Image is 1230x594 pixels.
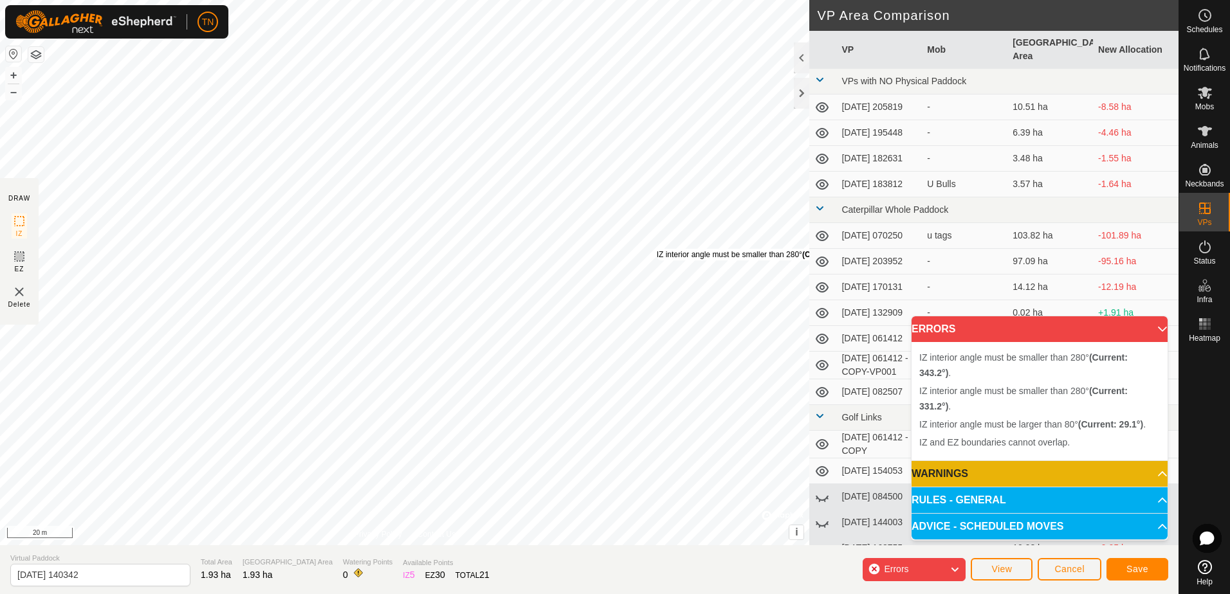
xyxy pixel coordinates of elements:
td: [DATE] 061412 - COPY [836,431,922,458]
b: (Current: 29.1°) [1078,419,1143,429]
span: Golf Links [841,412,881,422]
td: [DATE] 082507 [836,379,922,405]
td: [DATE] 170131 [836,274,922,300]
button: i [789,525,803,539]
span: 30 [435,570,445,580]
th: VP [836,31,922,69]
span: Neckbands [1185,180,1224,188]
span: [GEOGRAPHIC_DATA] Area [243,557,333,568]
th: Mob [922,31,1007,69]
td: -8.58 ha [1093,94,1179,120]
div: EZ [425,568,445,582]
button: View [971,558,1033,580]
span: Status [1193,257,1215,265]
span: WARNINGS [912,469,968,479]
button: Cancel [1038,558,1101,580]
td: 10.51 ha [1007,94,1093,120]
p-accordion-header: RULES - GENERAL [912,487,1168,513]
a: Help [1179,555,1230,591]
div: - [927,152,1002,165]
span: Animals [1191,141,1218,149]
span: Caterpillar Whole Paddock [841,204,948,215]
td: [DATE] 163755 [836,535,922,561]
div: - [927,541,1002,555]
td: 103.82 ha [1007,223,1093,249]
div: - [927,100,1002,114]
td: [DATE] 070250 [836,223,922,249]
span: EZ [15,264,24,274]
td: -101.89 ha [1093,223,1179,249]
div: TOTAL [455,568,490,582]
span: View [991,564,1012,574]
span: RULES - GENERAL [912,495,1006,505]
div: - [927,255,1002,268]
p-accordion-header: ADVICE - SCHEDULED MOVES [912,514,1168,539]
td: -1.64 ha [1093,172,1179,197]
div: - [927,126,1002,139]
span: TN [202,15,214,29]
span: Mobs [1195,103,1214,111]
td: 0.02 ha [1007,300,1093,326]
span: ADVICE - SCHEDULED MOVES [912,521,1063,532]
span: VPs with NO Physical Paddock [841,76,966,86]
td: 97.09 ha [1007,249,1093,274]
div: - [927,280,1002,294]
span: IZ interior angle must be smaller than 280° . [919,352,1128,378]
span: IZ interior angle must be larger than 80° . [919,419,1146,429]
td: -4.46 ha [1093,120,1179,146]
td: 3.48 ha [1007,146,1093,172]
span: Schedules [1186,26,1222,33]
th: [GEOGRAPHIC_DATA] Area [1007,31,1093,69]
a: Contact Us [418,528,455,540]
img: VP [12,284,27,300]
div: IZ interior angle must be smaller than 280° . [657,249,865,260]
td: [DATE] 205819 [836,94,922,120]
h2: VP Area Comparison [817,8,1179,23]
span: 1.93 ha [243,570,273,580]
td: [DATE] 144003 [836,510,922,535]
span: VPs [1197,219,1211,226]
span: Available Points [403,557,490,568]
img: Gallagher Logo [15,10,176,33]
span: Delete [8,300,31,309]
span: 1.93 ha [201,570,231,580]
td: -95.16 ha [1093,249,1179,274]
th: New Allocation [1093,31,1179,69]
td: [DATE] 132909 [836,300,922,326]
td: [DATE] 182631 [836,146,922,172]
td: [DATE] 084500 [836,484,922,510]
div: U Bulls [927,177,1002,191]
td: [DATE] 154053 [836,458,922,484]
p-accordion-header: ERRORS [912,316,1168,342]
span: i [795,526,798,537]
td: [DATE] 061412 [836,326,922,352]
span: Cancel [1054,564,1085,574]
td: [DATE] 183812 [836,172,922,197]
span: Virtual Paddock [10,553,190,564]
span: Total Area [201,557,232,568]
td: 14.12 ha [1007,274,1093,300]
span: 0 [343,570,348,580]
button: Map Layers [28,47,44,62]
div: - [927,306,1002,319]
div: DRAW [8,194,30,203]
span: Infra [1197,296,1212,303]
b: (Current: 331.2°) [802,250,863,259]
span: Help [1197,578,1213,586]
span: Notifications [1184,64,1225,72]
span: IZ and EZ boundaries cannot overlap. [919,437,1070,447]
td: [DATE] 203952 [836,249,922,274]
td: -1.55 ha [1093,146,1179,172]
td: +1.91 ha [1093,300,1179,326]
span: 5 [410,570,415,580]
td: [DATE] 195448 [836,120,922,146]
span: Errors [884,564,908,574]
button: Reset Map [6,46,21,62]
a: Privacy Policy [354,528,402,540]
div: IZ [403,568,414,582]
td: [DATE] 061412 - COPY-VP001 [836,352,922,379]
span: 21 [479,570,490,580]
div: u tags [927,229,1002,242]
p-accordion-header: WARNINGS [912,461,1168,487]
button: + [6,67,21,83]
